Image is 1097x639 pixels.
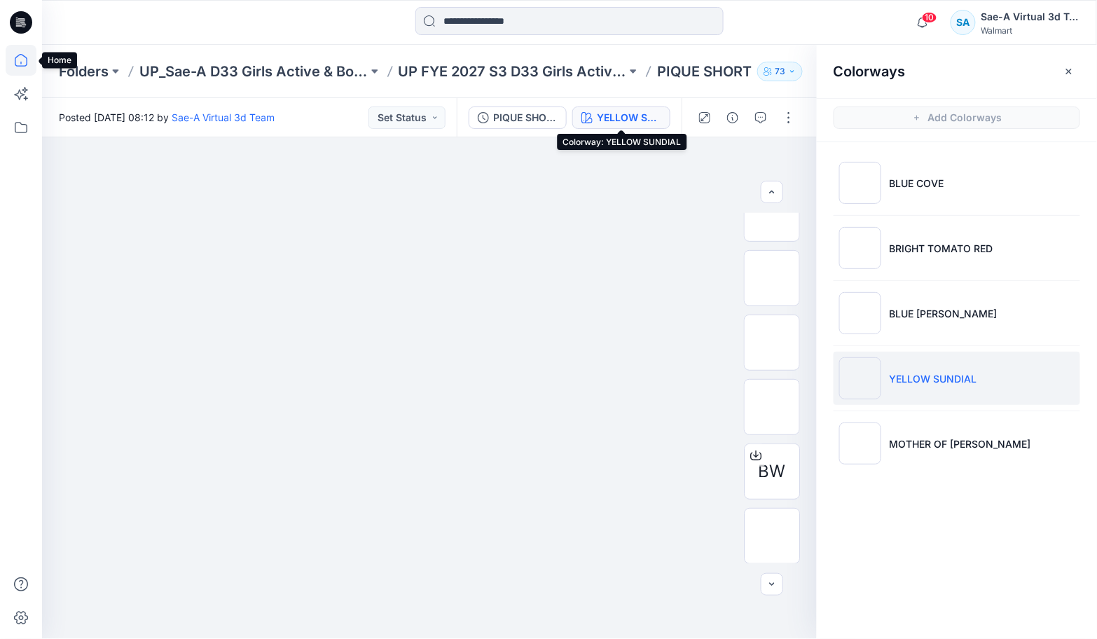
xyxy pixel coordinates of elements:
img: MOTHER OF PEARL [839,422,881,465]
p: 73 [775,64,785,79]
div: PIQUE SHORT_COLORWAY UPDATE [493,110,558,125]
span: Posted [DATE] 08:12 by [59,110,275,125]
div: SA [951,10,976,35]
p: BLUE [PERSON_NAME] [890,306,998,321]
p: PIQUE SHORT [657,62,752,81]
h2: Colorways [834,63,906,80]
a: UP_Sae-A D33 Girls Active & Bottoms [139,62,368,81]
button: Details [722,106,744,129]
img: YELLOW SUNDIAL [839,357,881,399]
div: YELLOW SUNDIAL [597,110,661,125]
a: Sae-A Virtual 3d Team [172,111,275,123]
span: 10 [922,12,937,23]
p: MOTHER OF [PERSON_NAME] [890,437,1031,451]
span: BW [759,459,786,484]
p: BRIGHT TOMATO RED [890,241,993,256]
div: Sae-A Virtual 3d Team [981,8,1079,25]
img: BLUE COVE [839,162,881,204]
img: BLUE JAY [839,292,881,334]
p: YELLOW SUNDIAL [890,371,977,386]
p: BLUE COVE [890,176,944,191]
button: YELLOW SUNDIAL [572,106,670,129]
img: BRIGHT TOMATO RED [839,227,881,269]
button: PIQUE SHORT_COLORWAY UPDATE [469,106,567,129]
a: UP FYE 2027 S3 D33 Girls Active Sae-A [399,62,627,81]
button: 73 [757,62,803,81]
div: Walmart [981,25,1079,36]
a: Folders [59,62,109,81]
